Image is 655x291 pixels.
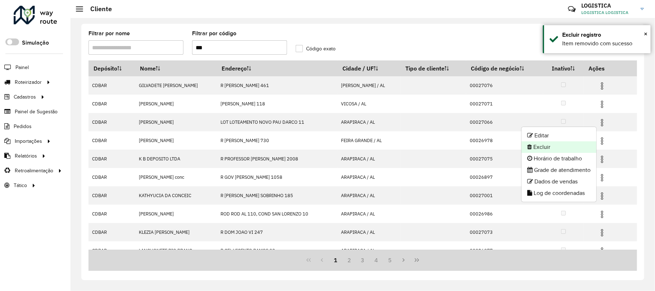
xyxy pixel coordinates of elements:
td: 00026986 [466,205,543,223]
th: Nome [135,61,217,76]
td: ARAPIRACA / AL [337,205,401,223]
span: Painel [15,64,29,71]
td: CDBAR [88,95,135,113]
li: Excluir [522,141,596,153]
li: Log de coordenadas [522,187,596,199]
td: GILVADETE [PERSON_NAME] [135,76,217,95]
th: Endereço [217,61,337,76]
td: [PERSON_NAME] [135,131,217,150]
button: Next Page [397,253,410,267]
td: R [PERSON_NAME] 461 [217,76,337,95]
td: R [PERSON_NAME] SOBRINHO 185 [217,186,337,205]
h2: Cliente [83,5,112,13]
td: CDBAR [88,186,135,205]
td: CDBAR [88,131,135,150]
td: KLEZIA [PERSON_NAME] [135,223,217,241]
button: 4 [369,253,383,267]
li: Dados de vendas [522,176,596,187]
span: × [644,30,647,38]
span: Importações [15,137,42,145]
span: Cadastros [14,93,36,101]
td: [PERSON_NAME] / AL [337,76,401,95]
th: Ações [583,61,627,76]
button: 1 [329,253,342,267]
span: Tático [14,182,27,189]
span: Pedidos [14,123,32,130]
span: LOGISTICA LOGISTICA [581,9,635,16]
td: 00026897 [466,168,543,186]
td: [PERSON_NAME] 118 [217,95,337,113]
th: Inativo [543,61,583,76]
td: R GOV [PERSON_NAME] 1058 [217,168,337,186]
td: R DOM JOAO VI 247 [217,223,337,241]
td: 00027076 [466,76,543,95]
td: 00027001 [466,186,543,205]
th: Código de negócio [466,61,543,76]
button: 2 [342,253,356,267]
li: Grade de atendimento [522,164,596,176]
td: ARAPIRACA / AL [337,113,401,131]
td: R PROFESSOR [PERSON_NAME] 2008 [217,150,337,168]
td: CDBAR [88,113,135,131]
td: CDBAR [88,76,135,95]
td: ARAPIRACA / AL [337,223,401,241]
td: CDBAR [88,205,135,223]
td: LANCHONETE RIO BRANC [135,241,217,260]
td: R [PERSON_NAME] 730 [217,131,337,150]
td: CDBAR [88,223,135,241]
td: CDBAR [88,241,135,260]
td: 00027075 [466,150,543,168]
li: Horário de trabalho [522,153,596,164]
span: Roteirizador [15,78,42,86]
td: ARAPIRACA / AL [337,168,401,186]
td: 00027073 [466,223,543,241]
td: CDBAR [88,168,135,186]
td: ARAPIRACA / AL [337,150,401,168]
td: K B DEPOSITO LTDA [135,150,217,168]
td: CDBAR [88,150,135,168]
h3: LOGISTICA [581,2,635,9]
button: 5 [383,253,397,267]
label: Simulação [22,38,49,47]
li: Editar [522,130,596,141]
td: FEIRA GRANDE / AL [337,131,401,150]
td: ARAPIRACA / AL [337,186,401,205]
td: KATHYUCIA DA CONCEIC [135,186,217,205]
td: 00027066 [466,113,543,131]
td: [PERSON_NAME] conc [135,168,217,186]
td: LOT LOTEAMENTO NOVO PAU DARCO 11 [217,113,337,131]
div: Excluir registro [562,31,645,39]
label: Filtrar por nome [88,29,130,38]
button: 3 [356,253,370,267]
label: Código exato [296,45,336,53]
a: Contato Rápido [564,1,579,17]
button: Last Page [410,253,424,267]
td: [PERSON_NAME] [135,205,217,223]
td: 00027071 [466,95,543,113]
span: Painel de Sugestão [15,108,58,115]
button: Close [644,28,647,39]
td: R CEL VICENTO RAMOS 03 [217,241,337,260]
td: 00026977 [466,241,543,260]
span: Relatórios [15,152,37,160]
span: Retroalimentação [15,167,53,174]
th: Tipo de cliente [401,61,466,76]
td: ARAPIRACA / AL [337,241,401,260]
div: Item removido com sucesso [562,39,645,48]
th: Cidade / UF [337,61,401,76]
td: VICOSA / AL [337,95,401,113]
td: ROD ROD AL 110, COND SAN LORENZO 10 [217,205,337,223]
td: 00026978 [466,131,543,150]
th: Depósito [88,61,135,76]
td: [PERSON_NAME] [135,113,217,131]
td: [PERSON_NAME] [135,95,217,113]
label: Filtrar por código [192,29,236,38]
